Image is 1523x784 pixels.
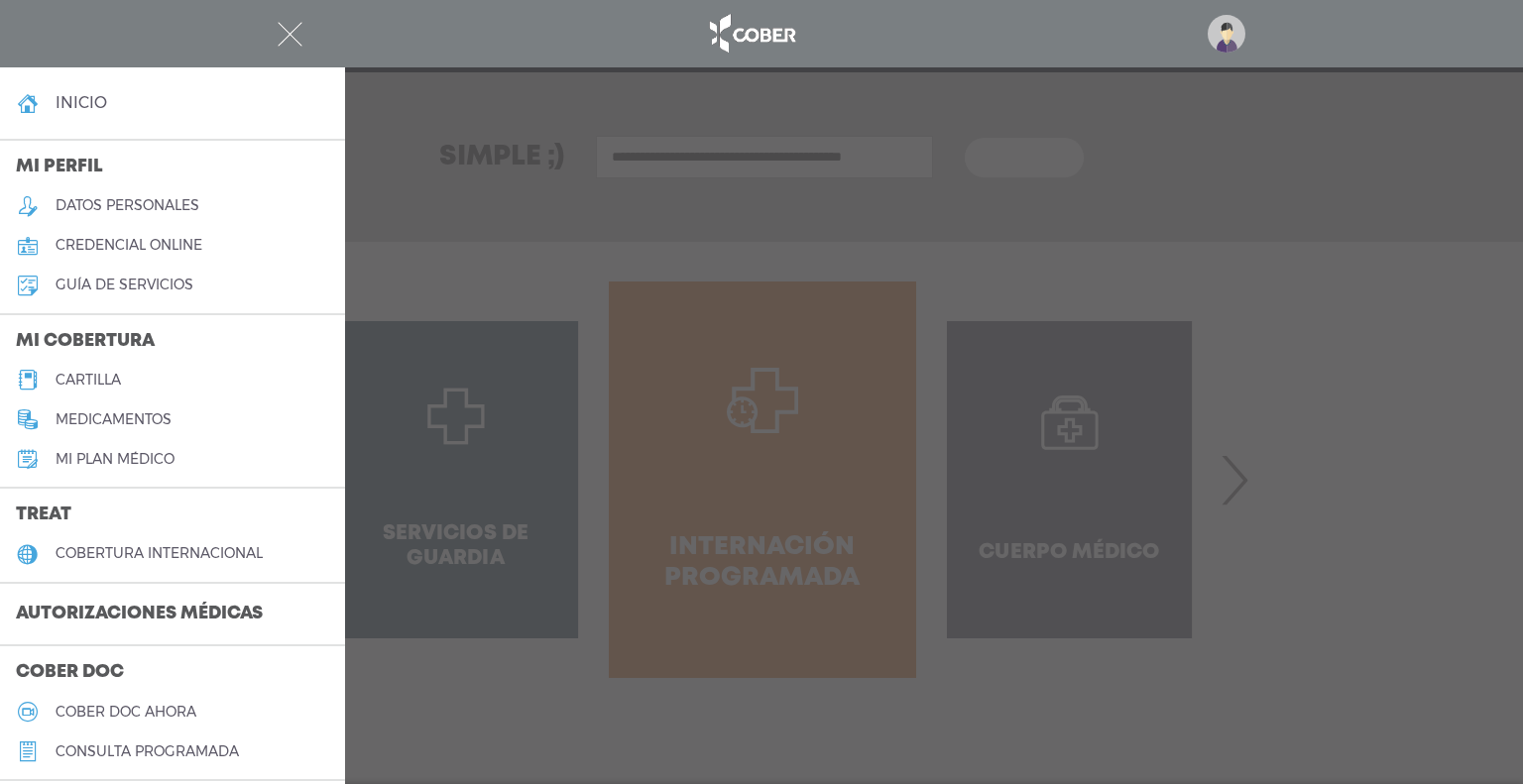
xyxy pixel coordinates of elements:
img: Cober_menu-close-white.svg [278,22,302,47]
h5: datos personales [56,197,199,214]
h5: Cober doc ahora [56,704,196,721]
h5: cobertura internacional [56,545,263,562]
h4: inicio [56,93,107,112]
h5: cartilla [56,372,121,389]
h5: credencial online [56,237,202,254]
h5: guía de servicios [56,277,193,293]
img: logo_cober_home-white.png [699,10,803,57]
h5: Mi plan médico [56,451,175,468]
h5: medicamentos [56,411,172,428]
img: profile-placeholder.svg [1208,15,1245,53]
h5: consulta programada [56,743,239,760]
